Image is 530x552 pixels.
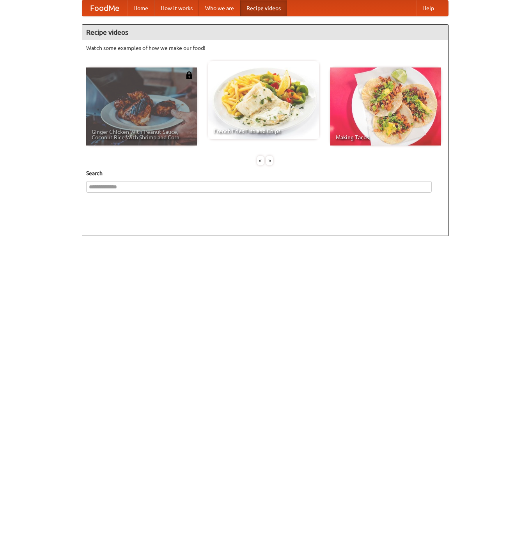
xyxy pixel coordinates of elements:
[336,135,436,140] span: Making Tacos
[266,156,273,165] div: »
[82,25,448,40] h4: Recipe videos
[154,0,199,16] a: How it works
[208,61,319,139] a: French Fries Fish and Chips
[214,128,314,134] span: French Fries Fish and Chips
[240,0,287,16] a: Recipe videos
[86,169,444,177] h5: Search
[86,44,444,52] p: Watch some examples of how we make our food!
[330,67,441,146] a: Making Tacos
[127,0,154,16] a: Home
[82,0,127,16] a: FoodMe
[185,71,193,79] img: 483408.png
[257,156,264,165] div: «
[199,0,240,16] a: Who we are
[416,0,440,16] a: Help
